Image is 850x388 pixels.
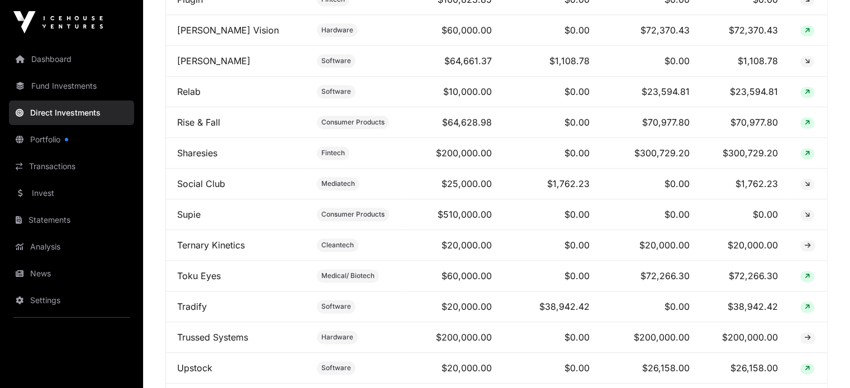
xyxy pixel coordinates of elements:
[503,169,601,199] td: $1,762.23
[177,55,250,66] a: [PERSON_NAME]
[401,230,502,261] td: $20,000.00
[401,291,502,322] td: $20,000.00
[321,56,351,65] span: Software
[503,107,601,138] td: $0.00
[601,76,701,107] td: $23,594.81
[177,270,221,281] a: Toku Eyes
[503,199,601,230] td: $0.00
[601,199,701,230] td: $0.00
[503,138,601,169] td: $0.00
[601,230,701,261] td: $20,000.00
[701,169,789,199] td: $1,762.23
[503,291,601,322] td: $38,942.42
[177,301,207,312] a: Tradify
[321,118,384,127] span: Consumer Products
[9,127,134,152] a: Portfolio
[503,353,601,384] td: $0.00
[177,117,220,128] a: Rise & Fall
[701,322,789,353] td: $200,000.00
[701,353,789,384] td: $26,158.00
[9,181,134,205] a: Invest
[9,208,134,232] a: Statements
[701,261,789,291] td: $72,266.30
[503,15,601,46] td: $0.00
[401,107,502,138] td: $64,628.98
[177,178,225,189] a: Social Club
[401,261,502,291] td: $60,000.00
[9,74,134,98] a: Fund Investments
[601,15,701,46] td: $72,370.43
[701,138,789,169] td: $300,729.20
[401,15,502,46] td: $60,000.00
[401,46,502,76] td: $64,661.37
[503,230,601,261] td: $0.00
[701,76,789,107] td: $23,594.81
[794,334,850,388] iframe: Chat Widget
[601,353,701,384] td: $26,158.00
[401,138,502,169] td: $200,000.00
[321,271,374,280] span: Medical/ Biotech
[321,26,353,35] span: Hardware
[321,241,354,250] span: Cleantech
[601,322,701,353] td: $200,000.00
[9,100,134,125] a: Direct Investments
[13,11,103,33] img: Icehouse Ventures Logo
[701,15,789,46] td: $72,370.43
[601,107,701,138] td: $70,977.80
[601,138,701,169] td: $300,729.20
[503,46,601,76] td: $1,108.78
[177,147,217,159] a: Sharesies
[177,239,245,251] a: Ternary Kinetics
[177,332,248,343] a: Trussed Systems
[701,107,789,138] td: $70,977.80
[177,86,201,97] a: Relab
[177,25,279,36] a: [PERSON_NAME] Vision
[9,47,134,71] a: Dashboard
[401,76,502,107] td: $10,000.00
[503,322,601,353] td: $0.00
[701,199,789,230] td: $0.00
[701,230,789,261] td: $20,000.00
[177,209,201,220] a: Supie
[601,261,701,291] td: $72,266.30
[177,362,212,373] a: Upstock
[321,333,353,342] span: Hardware
[401,169,502,199] td: $25,000.00
[321,363,351,372] span: Software
[503,76,601,107] td: $0.00
[321,179,355,188] span: Mediatech
[9,154,134,179] a: Transactions
[503,261,601,291] td: $0.00
[9,261,134,286] a: News
[401,322,502,353] td: $200,000.00
[321,149,345,157] span: Fintech
[701,291,789,322] td: $38,942.42
[321,302,351,311] span: Software
[601,46,701,76] td: $0.00
[321,210,384,219] span: Consumer Products
[401,353,502,384] td: $20,000.00
[601,169,701,199] td: $0.00
[701,46,789,76] td: $1,108.78
[9,234,134,259] a: Analysis
[9,288,134,313] a: Settings
[321,87,351,96] span: Software
[601,291,701,322] td: $0.00
[401,199,502,230] td: $510,000.00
